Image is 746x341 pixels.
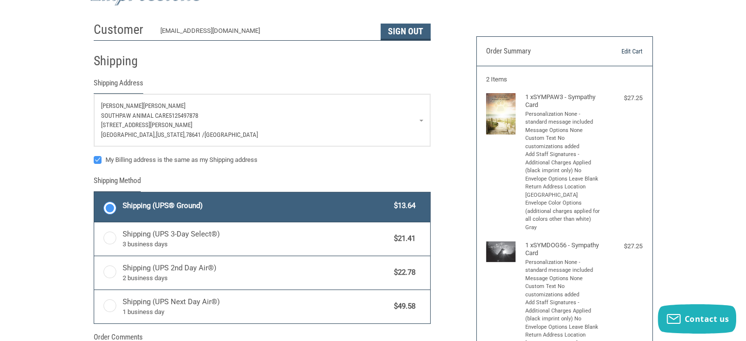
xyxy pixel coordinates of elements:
[123,273,389,283] span: 2 business days
[123,229,389,249] span: Shipping (UPS 3-Day Select®)
[525,199,601,232] li: Envelope Color Options (additional charges applied for all colors other than white) Gray
[156,131,186,138] span: [US_STATE],
[525,299,601,323] li: Add Staff Signatures - Additional Charges Applied (black imprint only) No
[658,304,736,334] button: Contact us
[525,110,601,127] li: Personalization None - standard message included
[169,112,198,119] span: 5125497878
[101,112,169,119] span: SOUTHPAW ANIMAL CARE
[486,76,643,83] h3: 2 Items
[381,24,431,40] button: Sign Out
[101,121,192,129] span: [STREET_ADDRESS][PERSON_NAME]
[525,151,601,175] li: Add Staff Signatures - Additional Charges Applied (black imprint only) No
[101,131,156,138] span: [GEOGRAPHIC_DATA],
[592,47,643,56] a: Edit Cart
[94,22,151,38] h2: Customer
[101,102,143,109] span: [PERSON_NAME]
[389,301,416,312] span: $49.58
[94,175,141,191] legend: Shipping Method
[143,102,185,109] span: [PERSON_NAME]
[525,127,601,135] li: Message Options None
[123,200,389,211] span: Shipping (UPS® Ground)
[94,156,431,164] label: My Billing address is the same as my Shipping address
[389,267,416,278] span: $22.78
[525,134,601,151] li: Custom Text No customizations added
[525,283,601,299] li: Custom Text No customizations added
[123,296,389,317] span: Shipping (UPS Next Day Air®)
[525,275,601,283] li: Message Options None
[123,239,389,249] span: 3 business days
[685,314,729,324] span: Contact us
[123,262,389,283] span: Shipping (UPS 2nd Day Air®)
[123,307,389,317] span: 1 business day
[486,47,592,56] h3: Order Summary
[389,233,416,244] span: $21.41
[603,241,643,251] div: $27.25
[160,26,371,40] div: [EMAIL_ADDRESS][DOMAIN_NAME]
[525,93,601,109] h4: 1 x SYMPAW3 - Sympathy Card
[525,259,601,275] li: Personalization None - standard message included
[94,94,430,146] a: Enter or select a different address
[389,200,416,211] span: $13.64
[603,93,643,103] div: $27.25
[94,78,143,94] legend: Shipping Address
[525,323,601,332] li: Envelope Options Leave Blank
[525,183,601,199] li: Return Address Location [GEOGRAPHIC_DATA]
[186,131,205,138] span: 78641 /
[525,241,601,258] h4: 1 x SYMDOG56 - Sympathy Card
[94,53,151,69] h2: Shipping
[525,175,601,184] li: Envelope Options Leave Blank
[205,131,258,138] span: [GEOGRAPHIC_DATA]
